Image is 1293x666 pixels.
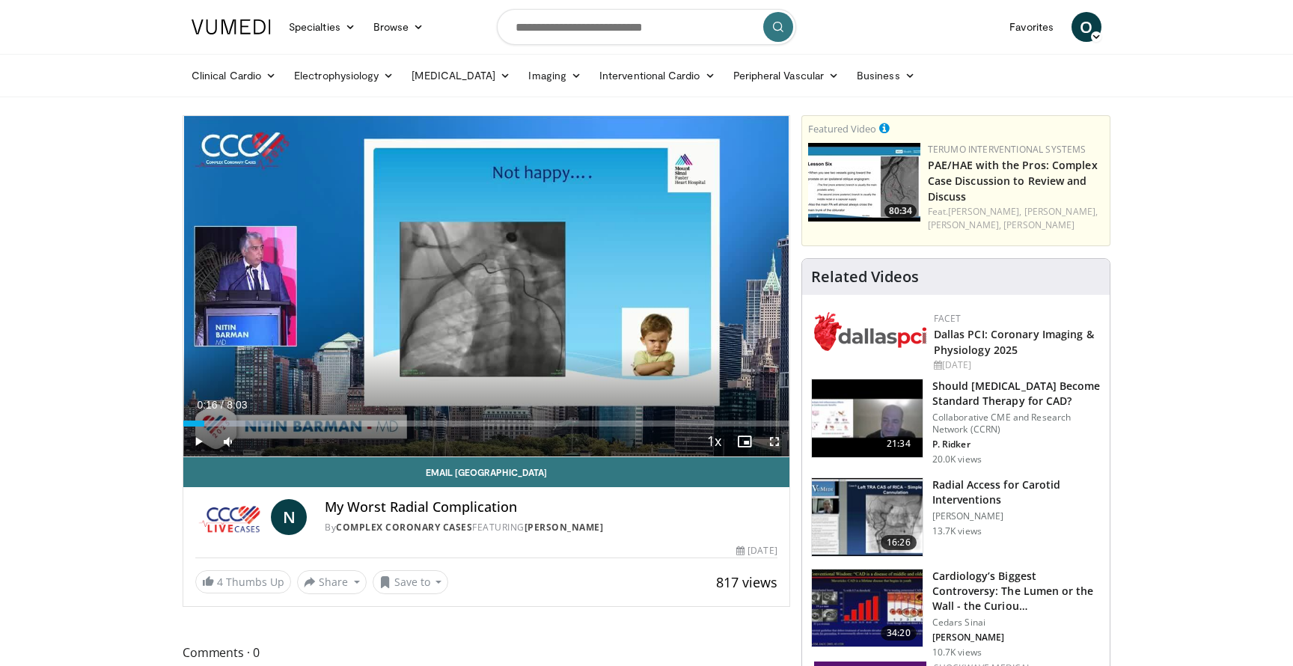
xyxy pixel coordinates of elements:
small: Featured Video [808,122,876,135]
button: Mute [213,427,243,456]
a: [PERSON_NAME] [1003,219,1075,231]
a: Imaging [519,61,590,91]
a: [PERSON_NAME], [948,205,1021,218]
p: 20.0K views [932,453,982,465]
input: Search topics, interventions [497,9,796,45]
div: [DATE] [934,358,1098,372]
a: Electrophysiology [285,61,403,91]
p: P. Ridker [932,439,1101,450]
a: Peripheral Vascular [724,61,848,91]
button: Fullscreen [759,427,789,456]
span: 4 [217,575,223,589]
p: [PERSON_NAME] [932,632,1101,644]
h4: Related Videos [811,268,919,286]
a: PAE/HAE with the Pros: Complex Case Discussion to Review and Discuss [928,158,1098,204]
button: Play [183,427,213,456]
button: Save to [373,570,449,594]
a: Terumo Interventional Systems [928,143,1086,156]
a: Specialties [280,12,364,42]
button: Share [297,570,367,594]
a: O [1072,12,1101,42]
span: / [221,399,224,411]
h3: Cardiology’s Biggest Controversy: The Lumen or the Wall - the Curiou… [932,569,1101,614]
h3: Radial Access for Carotid Interventions [932,477,1101,507]
img: RcxVNUapo-mhKxBX4xMDoxOjA4MTsiGN_2.150x105_q85_crop-smart_upscale.jpg [812,478,923,556]
a: FACET [934,312,962,325]
span: 817 views [716,573,777,591]
a: Business [848,61,924,91]
a: [MEDICAL_DATA] [403,61,519,91]
span: Comments 0 [183,643,790,662]
img: Complex Coronary Cases [195,499,265,535]
a: 80:34 [808,143,920,222]
span: 80:34 [884,204,917,218]
img: d453240d-5894-4336-be61-abca2891f366.150x105_q85_crop-smart_upscale.jpg [812,569,923,647]
p: 10.7K views [932,647,982,659]
a: [PERSON_NAME] [525,521,604,534]
div: [DATE] [736,544,777,557]
img: e500271a-0564-403f-93f0-951665b3df19.150x105_q85_crop-smart_upscale.jpg [808,143,920,222]
video-js: Video Player [183,116,789,457]
div: Progress Bar [183,421,789,427]
a: [PERSON_NAME], [928,219,1001,231]
img: eb63832d-2f75-457d-8c1a-bbdc90eb409c.150x105_q85_crop-smart_upscale.jpg [812,379,923,457]
div: By FEATURING [325,521,777,534]
a: 16:26 Radial Access for Carotid Interventions [PERSON_NAME] 13.7K views [811,477,1101,557]
span: 34:20 [881,626,917,641]
p: 13.7K views [932,525,982,537]
p: [PERSON_NAME] [932,510,1101,522]
a: 4 Thumbs Up [195,570,291,593]
a: Browse [364,12,433,42]
span: 21:34 [881,436,917,451]
a: Dallas PCI: Coronary Imaging & Physiology 2025 [934,327,1094,357]
a: Complex Coronary Cases [336,521,472,534]
a: Favorites [1000,12,1063,42]
span: 16:26 [881,535,917,550]
a: [PERSON_NAME], [1024,205,1098,218]
p: Cedars Sinai [932,617,1101,629]
span: 8:03 [227,399,247,411]
img: VuMedi Logo [192,19,271,34]
a: Interventional Cardio [590,61,724,91]
a: Email [GEOGRAPHIC_DATA] [183,457,789,487]
a: 34:20 Cardiology’s Biggest Controversy: The Lumen or the Wall - the Curiou… Cedars Sinai [PERSON_... [811,569,1101,659]
a: Clinical Cardio [183,61,285,91]
button: Playback Rate [700,427,730,456]
div: Feat. [928,205,1104,232]
span: 0:16 [197,399,217,411]
button: Enable picture-in-picture mode [730,427,759,456]
p: Collaborative CME and Research Network (CCRN) [932,412,1101,436]
h4: My Worst Radial Complication [325,499,777,516]
h3: Should [MEDICAL_DATA] Become Standard Therapy for CAD? [932,379,1101,409]
img: 939357b5-304e-4393-95de-08c51a3c5e2a.png.150x105_q85_autocrop_double_scale_upscale_version-0.2.png [814,312,926,351]
a: 21:34 Should [MEDICAL_DATA] Become Standard Therapy for CAD? Collaborative CME and Research Netwo... [811,379,1101,465]
a: N [271,499,307,535]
